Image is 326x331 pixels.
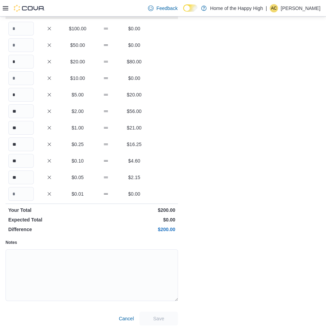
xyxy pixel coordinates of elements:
input: Quantity [8,88,34,102]
p: $10.00 [65,75,90,82]
p: $56.00 [121,108,147,115]
p: $0.00 [121,25,147,32]
span: Feedback [156,5,177,12]
p: Your Total [8,207,90,214]
p: $20.00 [65,58,90,65]
p: $2.00 [65,108,90,115]
div: Allan Cawthorne [270,4,278,12]
input: Dark Mode [183,4,198,12]
p: | [266,4,267,12]
input: Quantity [8,187,34,201]
input: Quantity [8,170,34,184]
p: $16.25 [121,141,147,148]
p: Difference [8,226,90,233]
input: Quantity [8,121,34,135]
p: [PERSON_NAME] [281,4,320,12]
img: Cova [14,5,45,12]
p: $0.05 [65,174,90,181]
label: Notes [6,240,17,245]
input: Quantity [8,71,34,85]
p: $100.00 [65,25,90,32]
span: Save [153,315,164,322]
input: Quantity [8,38,34,52]
p: $0.00 [121,42,147,49]
p: $0.10 [65,157,90,164]
button: Cancel [116,312,137,325]
button: Save [139,312,178,325]
p: $200.00 [93,226,175,233]
input: Quantity [8,22,34,35]
a: Feedback [145,1,180,15]
p: $0.00 [121,190,147,197]
p: $0.25 [65,141,90,148]
input: Quantity [8,104,34,118]
input: Quantity [8,154,34,168]
p: $2.15 [121,174,147,181]
span: Cancel [119,315,134,322]
p: $0.01 [65,190,90,197]
p: $200.00 [93,207,175,214]
input: Quantity [8,55,34,69]
p: $1.00 [65,124,90,131]
p: $20.00 [121,91,147,98]
p: $21.00 [121,124,147,131]
span: AC [271,4,277,12]
p: Home of the Happy High [210,4,263,12]
input: Quantity [8,137,34,151]
p: Expected Total [8,216,90,223]
p: $0.00 [121,75,147,82]
p: $0.00 [93,216,175,223]
p: $50.00 [65,42,90,49]
p: $80.00 [121,58,147,65]
p: $5.00 [65,91,90,98]
p: $4.60 [121,157,147,164]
